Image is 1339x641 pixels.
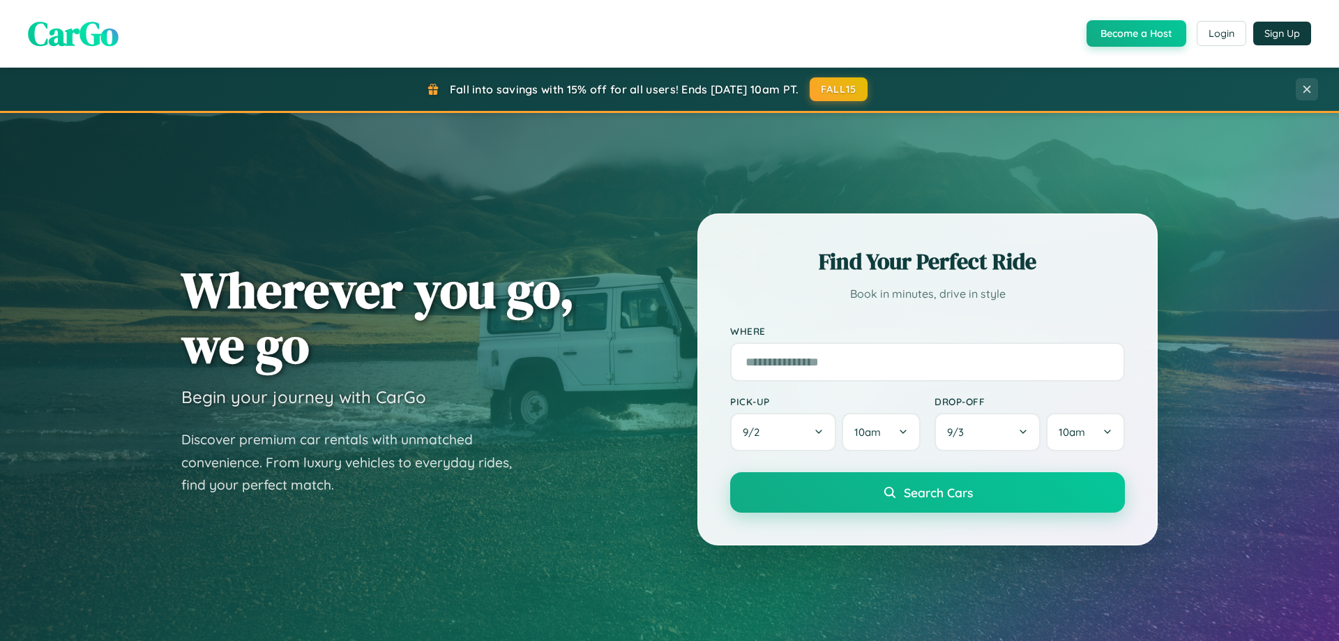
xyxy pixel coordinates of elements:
[1087,20,1186,47] button: Become a Host
[730,284,1125,304] p: Book in minutes, drive in style
[810,77,868,101] button: FALL15
[1059,425,1085,439] span: 10am
[730,472,1125,513] button: Search Cars
[842,413,921,451] button: 10am
[935,413,1041,451] button: 9/3
[730,246,1125,277] h2: Find Your Perfect Ride
[935,395,1125,407] label: Drop-off
[1253,22,1311,45] button: Sign Up
[1046,413,1125,451] button: 10am
[181,262,575,372] h1: Wherever you go, we go
[947,425,971,439] span: 9 / 3
[730,395,921,407] label: Pick-up
[28,10,119,56] span: CarGo
[904,485,973,500] span: Search Cars
[743,425,766,439] span: 9 / 2
[730,413,836,451] button: 9/2
[181,428,530,497] p: Discover premium car rentals with unmatched convenience. From luxury vehicles to everyday rides, ...
[730,325,1125,337] label: Where
[181,386,426,407] h3: Begin your journey with CarGo
[1197,21,1246,46] button: Login
[854,425,881,439] span: 10am
[450,82,799,96] span: Fall into savings with 15% off for all users! Ends [DATE] 10am PT.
